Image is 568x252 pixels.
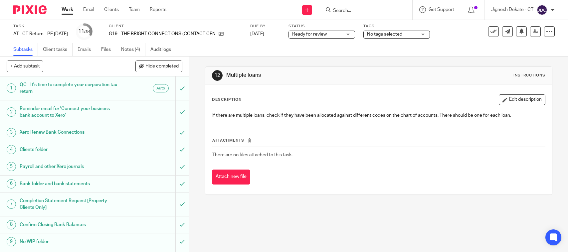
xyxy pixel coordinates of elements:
[13,31,68,37] div: AT - CT Return - PE 31-01-2025
[212,153,292,157] span: There are no files attached to this task.
[226,72,393,79] h1: Multiple loans
[7,145,16,154] div: 4
[153,84,169,92] div: Auto
[83,6,94,13] a: Email
[292,32,327,37] span: Ready for review
[429,7,454,12] span: Get Support
[250,24,280,29] label: Due by
[20,179,119,189] h1: Bank folder and bank statements
[20,196,119,213] h1: Completion Statement Request [Property Clients Only]
[13,24,68,29] label: Task
[212,112,545,119] p: If there are multiple loans, check if they have been allocated against different codes on the cha...
[78,43,96,56] a: Emails
[84,30,90,34] small: /34
[104,6,119,13] a: Clients
[499,94,545,105] button: Edit description
[101,43,116,56] a: Files
[121,43,145,56] a: Notes (4)
[212,170,250,185] button: Attach new file
[150,6,166,13] a: Reports
[363,24,430,29] label: Tags
[537,5,547,15] img: svg%3E
[212,139,244,142] span: Attachments
[288,24,355,29] label: Status
[20,80,119,97] h1: QC - It's time to complete your corporation tax return
[367,32,402,37] span: No tags selected
[150,43,176,56] a: Audit logs
[212,97,242,102] p: Description
[20,237,119,247] h1: No WIP folder
[20,127,119,137] h1: Xero Renew Bank Connections
[7,128,16,137] div: 3
[513,73,545,78] div: Instructions
[20,145,119,155] h1: Clients folder
[135,61,182,72] button: Hide completed
[7,179,16,189] div: 6
[43,43,73,56] a: Client tasks
[7,83,16,93] div: 1
[13,43,38,56] a: Subtasks
[250,32,264,36] span: [DATE]
[145,64,179,69] span: Hide completed
[7,162,16,171] div: 5
[332,8,392,14] input: Search
[7,107,16,117] div: 2
[7,220,16,229] div: 8
[13,5,47,14] img: Pixie
[7,199,16,209] div: 7
[13,31,68,37] div: AT - CT Return - PE [DATE]
[78,28,90,35] div: 11
[62,6,73,13] a: Work
[129,6,140,13] a: Team
[20,162,119,172] h1: Payroll and other Xero journals
[7,61,43,72] button: + Add subtask
[7,237,16,246] div: 9
[109,24,242,29] label: Client
[20,220,119,230] h1: Confirm Closing Bank Balances
[491,6,533,13] p: Jignesh Dekate - CT
[212,70,223,81] div: 12
[20,104,119,121] h1: Reminder email for 'Connect your business bank account to Xero'
[109,31,215,37] p: G19 - THE BRIGHT CONNECTIONS (CONTACT CENTRE) LTD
